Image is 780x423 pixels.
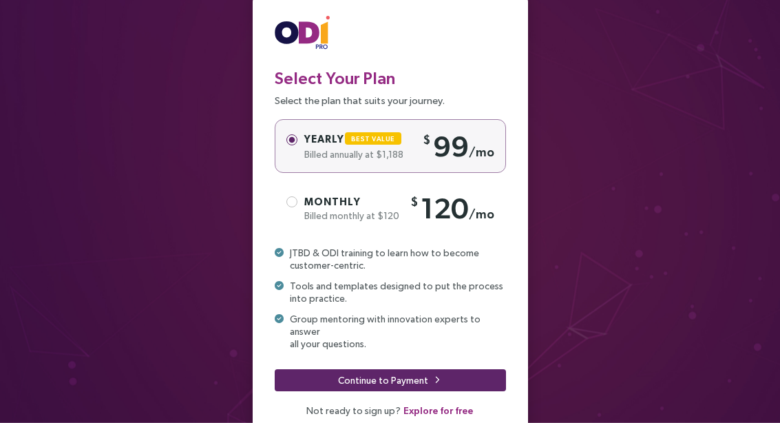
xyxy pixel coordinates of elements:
span: Billed monthly at $120 [304,210,399,221]
h3: Select Your Plan [275,68,506,88]
sup: $ [423,132,433,147]
sup: $ [410,194,421,209]
sub: /mo [469,145,494,159]
span: Billed annually at $1,188 [304,149,403,160]
span: Yearly [304,133,407,145]
span: Continue to Payment [338,373,428,388]
span: Monthly [304,196,361,207]
span: Best Value [351,135,395,143]
div: 99 [423,128,494,165]
sub: /mo [469,207,494,221]
button: Explore for free [403,402,474,419]
img: ODIpro [275,16,330,52]
span: Explore for free [403,403,473,418]
p: Select the plan that suits your journey. [275,92,506,108]
span: JTBD & ODI training to learn how to become customer-centric. [290,247,479,271]
button: Continue to Payment [275,369,506,391]
span: Tools and templates designed to put the process into practice. [290,280,503,305]
span: Group mentoring with innovation experts to answer all your questions. [290,313,506,350]
div: 120 [410,190,494,227]
span: Not ready to sign up? [306,405,474,416]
